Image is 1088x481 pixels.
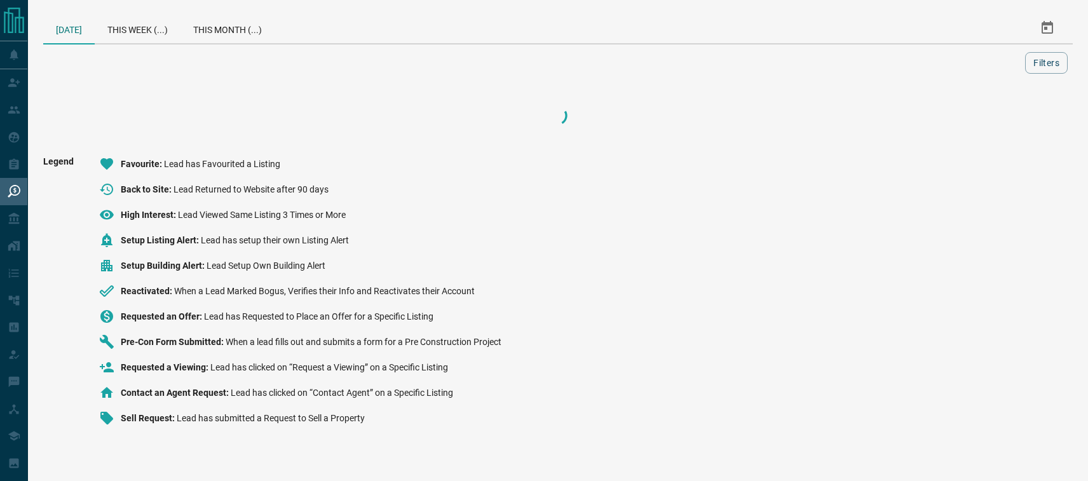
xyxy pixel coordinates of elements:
span: Lead Setup Own Building Alert [207,261,325,271]
span: High Interest [121,210,178,220]
button: Filters [1025,52,1068,74]
button: Select Date Range [1032,13,1063,43]
span: Lead has Requested to Place an Offer for a Specific Listing [204,311,433,322]
span: When a Lead Marked Bogus, Verifies their Info and Reactivates their Account [174,286,475,296]
div: Loading [494,103,622,128]
span: Setup Listing Alert [121,235,201,245]
div: [DATE] [43,13,95,44]
span: Lead has Favourited a Listing [164,159,280,169]
span: Lead Viewed Same Listing 3 Times or More [178,210,346,220]
span: When a lead fills out and submits a form for a Pre Construction Project [226,337,501,347]
div: This Week (...) [95,13,180,43]
span: Requested an Offer [121,311,204,322]
div: This Month (...) [180,13,275,43]
span: Lead has clicked on “Contact Agent” on a Specific Listing [231,388,453,398]
span: Lead has submitted a Request to Sell a Property [177,413,365,423]
span: Setup Building Alert [121,261,207,271]
span: Sell Request [121,413,177,423]
span: Requested a Viewing [121,362,210,372]
span: Reactivated [121,286,174,296]
span: Lead Returned to Website after 90 days [173,184,329,194]
span: Pre-Con Form Submitted [121,337,226,347]
span: Favourite [121,159,164,169]
span: Legend [43,156,74,436]
span: Lead has setup their own Listing Alert [201,235,349,245]
span: Back to Site [121,184,173,194]
span: Contact an Agent Request [121,388,231,398]
span: Lead has clicked on “Request a Viewing” on a Specific Listing [210,362,448,372]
